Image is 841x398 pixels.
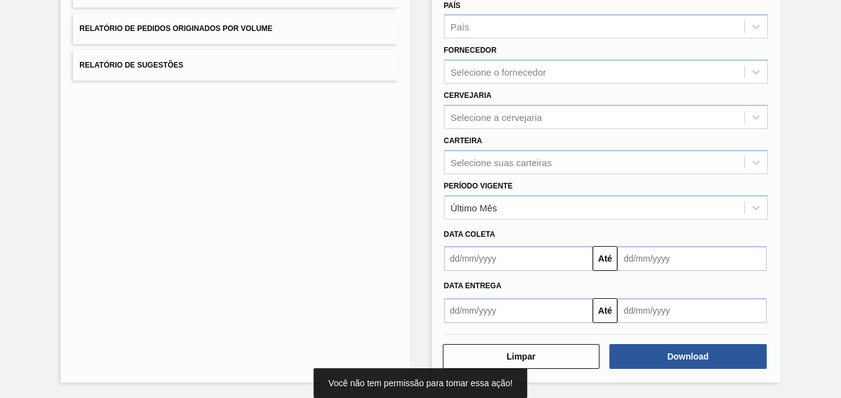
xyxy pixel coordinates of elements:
input: dd/mm/yyyy [444,246,593,271]
label: Cervejaria [444,91,492,100]
input: dd/mm/yyyy [617,246,767,271]
button: Limpar [443,344,600,369]
div: Último Mês [451,202,497,213]
button: Download [609,344,767,369]
label: País [444,1,461,10]
button: Relatório de Sugestões [73,50,397,81]
div: País [451,22,469,32]
span: Relatório de Sugestões [79,61,183,69]
button: Até [593,246,617,271]
label: Carteira [444,136,482,145]
label: Período Vigente [444,182,513,190]
span: Data entrega [444,281,502,290]
div: Selecione suas carteiras [451,157,552,167]
button: Até [593,298,617,323]
div: Selecione a cervejaria [451,112,543,122]
input: dd/mm/yyyy [617,298,767,323]
span: Data coleta [444,230,495,239]
label: Fornecedor [444,46,497,55]
span: Você não tem permissão para tomar essa ação! [328,378,512,388]
input: dd/mm/yyyy [444,298,593,323]
div: Selecione o fornecedor [451,67,546,77]
button: Relatório de Pedidos Originados por Volume [73,14,397,44]
span: Relatório de Pedidos Originados por Volume [79,24,272,33]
